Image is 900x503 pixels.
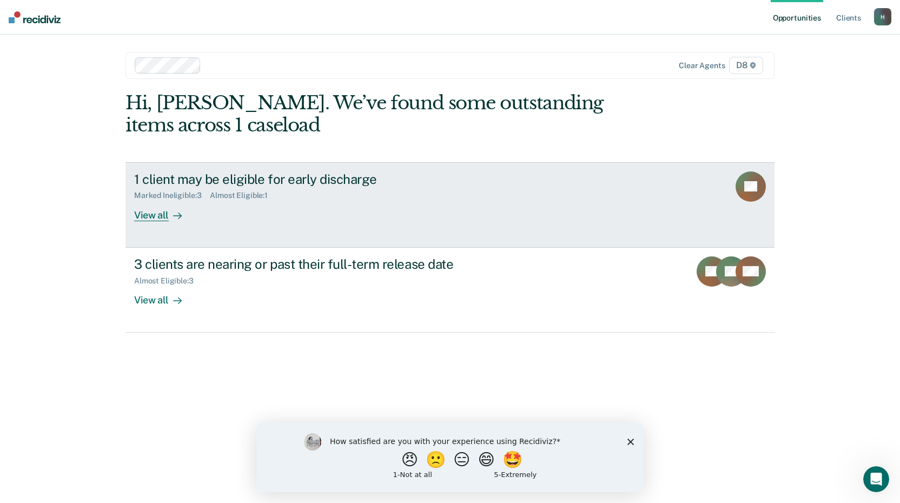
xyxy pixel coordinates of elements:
iframe: Survey by Kim from Recidiviz [256,422,644,492]
div: Clear agents [679,61,725,70]
button: H [874,8,891,25]
div: Almost Eligible : 1 [210,191,276,200]
div: View all [134,285,195,306]
div: Marked Ineligible : 3 [134,191,210,200]
div: 3 clients are nearing or past their full-term release date [134,256,514,272]
div: Almost Eligible : 3 [134,276,202,286]
img: Recidiviz [9,11,61,23]
a: 3 clients are nearing or past their full-term release dateAlmost Eligible:3View all [125,248,775,333]
div: 1 client may be eligible for early discharge [134,171,514,187]
div: View all [134,200,195,221]
a: 1 client may be eligible for early dischargeMarked Ineligible:3Almost Eligible:1View all [125,162,775,248]
span: D8 [729,57,763,74]
div: Hi, [PERSON_NAME]. We’ve found some outstanding items across 1 caseload [125,92,645,136]
iframe: Intercom live chat [863,466,889,492]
